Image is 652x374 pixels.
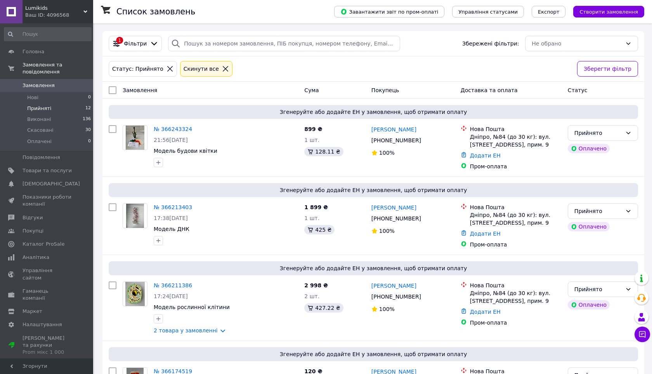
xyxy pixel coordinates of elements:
[83,116,91,123] span: 136
[470,231,501,237] a: Додати ЕН
[112,186,635,194] span: Згенеруйте або додайте ЕН у замовлення, щоб отримати оплату
[116,7,195,16] h1: Список замовлень
[154,137,188,143] span: 21:56[DATE]
[154,215,188,221] span: 17:38[DATE]
[23,335,72,356] span: [PERSON_NAME] та рахунки
[370,291,423,302] div: [PHONE_NUMBER]
[23,321,62,328] span: Налаштування
[23,82,55,89] span: Замовлення
[154,226,189,232] a: Модель ДНК
[123,203,147,228] a: Фото товару
[304,225,335,234] div: 425 ₴
[182,65,220,73] div: Cкинути все
[532,39,622,48] div: Не обрано
[88,138,91,145] span: 0
[370,135,423,146] div: [PHONE_NUMBER]
[168,36,400,51] input: Пошук за номером замовлення, ПІБ покупця, номером телефону, Email, номером накладної
[304,147,343,156] div: 128.11 ₴
[470,152,501,159] a: Додати ЕН
[154,327,218,334] a: 2 товара у замовленні
[27,127,54,134] span: Скасовані
[635,327,650,342] button: Чат з покупцем
[154,282,192,288] a: № 366211386
[470,163,562,170] div: Пром-оплата
[112,264,635,272] span: Згенеруйте або додайте ЕН у замовлення, щоб отримати оплату
[371,87,399,93] span: Покупець
[154,126,192,132] a: № 366243324
[568,222,610,231] div: Оплачено
[470,289,562,305] div: Дніпро, №84 (до 30 кг): вул. [STREET_ADDRESS], прим. 9
[23,61,93,75] span: Замовлення та повідомлення
[304,303,343,313] div: 427.22 ₴
[123,87,157,93] span: Замовлення
[568,144,610,153] div: Оплачено
[154,204,192,210] a: № 366213403
[27,105,51,112] span: Прийняті
[304,204,328,210] span: 1 899 ₴
[371,204,416,211] a: [PERSON_NAME]
[470,203,562,211] div: Нова Пошта
[111,65,165,73] div: Статус: Прийнято
[112,108,635,116] span: Згенеруйте або додайте ЕН у замовлення, щоб отримати оплату
[452,6,524,17] button: Управління статусами
[532,6,566,17] button: Експорт
[379,306,395,312] span: 100%
[470,319,562,327] div: Пром-оплата
[126,126,144,150] img: Фото товару
[23,241,64,248] span: Каталог ProSale
[23,48,44,55] span: Головна
[23,180,80,187] span: [DEMOGRAPHIC_DATA]
[574,207,622,215] div: Прийнято
[23,214,43,221] span: Відгуки
[458,9,518,15] span: Управління статусами
[538,9,560,15] span: Експорт
[304,126,322,132] span: 899 ₴
[123,125,147,150] a: Фото товару
[124,40,147,47] span: Фільтри
[23,254,49,261] span: Аналітика
[470,309,501,315] a: Додати ЕН
[112,350,635,358] span: Згенеруйте або додайте ЕН у замовлення, щоб отримати оплату
[23,349,72,356] div: Prom мікс 1 000
[304,137,319,143] span: 1 шт.
[304,282,328,288] span: 2 998 ₴
[470,281,562,289] div: Нова Пошта
[470,133,562,149] div: Дніпро, №84 (до 30 кг): вул. [STREET_ADDRESS], прим. 9
[470,125,562,133] div: Нова Пошта
[25,5,83,12] span: Lumikids
[23,167,72,174] span: Товари та послуги
[23,194,72,208] span: Показники роботи компанії
[565,8,644,14] a: Створити замовлення
[23,154,60,161] span: Повідомлення
[574,285,622,294] div: Прийнято
[579,9,638,15] span: Створити замовлення
[27,116,51,123] span: Виконані
[461,87,518,93] span: Доставка та оплата
[154,304,230,310] a: Модель рослинної клітини
[23,267,72,281] span: Управління сайтом
[370,213,423,224] div: [PHONE_NUMBER]
[584,65,631,73] span: Зберегти фільтр
[568,87,588,93] span: Статус
[371,126,416,133] a: [PERSON_NAME]
[27,138,52,145] span: Оплачені
[123,281,147,306] a: Фото товару
[4,27,92,41] input: Пошук
[25,12,93,19] div: Ваш ID: 4096568
[577,61,638,77] button: Зберегти фільтр
[23,288,72,302] span: Гаманець компанії
[126,204,144,228] img: Фото товару
[125,282,144,306] img: Фото товару
[304,87,319,93] span: Cума
[371,282,416,290] a: [PERSON_NAME]
[304,293,319,299] span: 2 шт.
[85,127,91,134] span: 30
[573,6,644,17] button: Створити замовлення
[574,129,622,137] div: Прийнято
[88,94,91,101] span: 0
[462,40,519,47] span: Збережені фільтри:
[27,94,38,101] span: Нові
[334,6,444,17] button: Завантажити звіт по пром-оплаті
